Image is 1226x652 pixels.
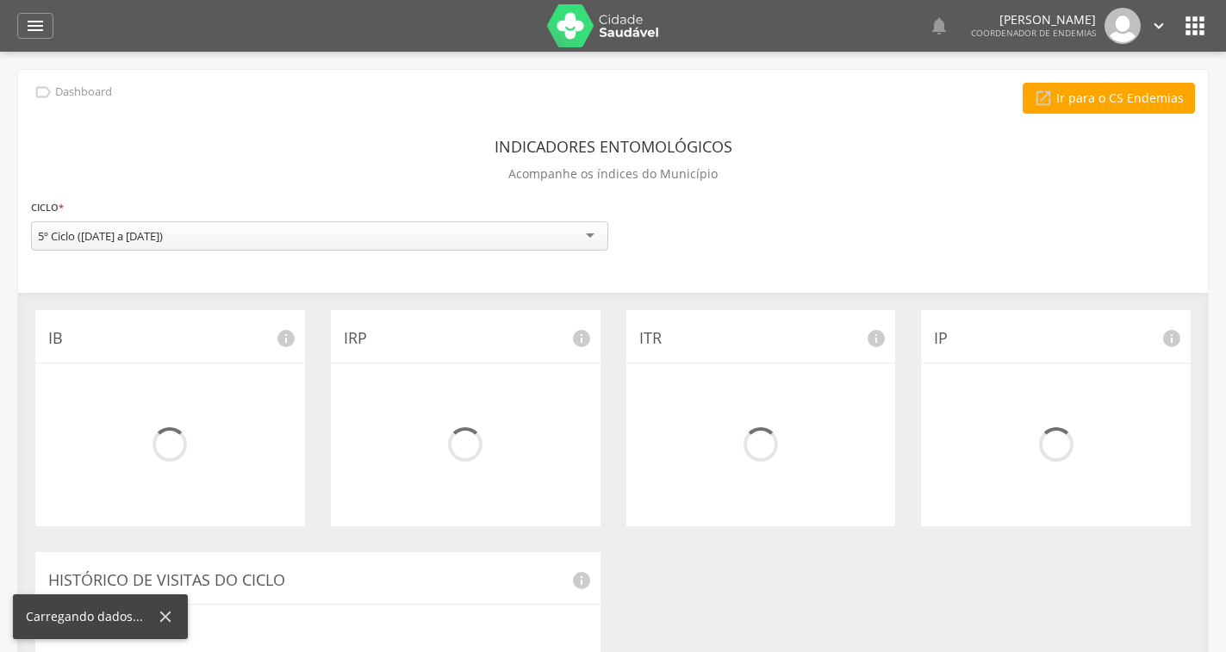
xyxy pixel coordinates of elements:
a:  [1149,8,1168,44]
p: IB [48,327,292,350]
p: IRP [344,327,588,350]
a: Ir para o CS Endemias [1023,83,1195,114]
i:  [929,16,949,36]
a:  [17,13,53,39]
i: info [571,570,592,591]
p: Acompanhe os índices do Município [508,162,718,186]
i: info [1161,328,1182,349]
i:  [25,16,46,36]
i:  [1181,12,1209,40]
i:  [1034,89,1053,108]
header: Indicadores Entomológicos [495,131,732,162]
p: IP [934,327,1178,350]
i:  [34,83,53,102]
i: info [571,328,592,349]
p: [PERSON_NAME] [971,14,1096,26]
span: Coordenador de Endemias [971,27,1096,39]
p: ITR [639,327,883,350]
i: info [866,328,887,349]
div: 5º Ciclo ([DATE] a [DATE]) [38,228,163,244]
i:  [1149,16,1168,35]
label: Ciclo [31,198,64,217]
div: Carregando dados... [26,608,156,625]
p: Dashboard [55,85,112,99]
p: Histórico de Visitas do Ciclo [48,569,588,592]
a:  [929,8,949,44]
i: info [276,328,296,349]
